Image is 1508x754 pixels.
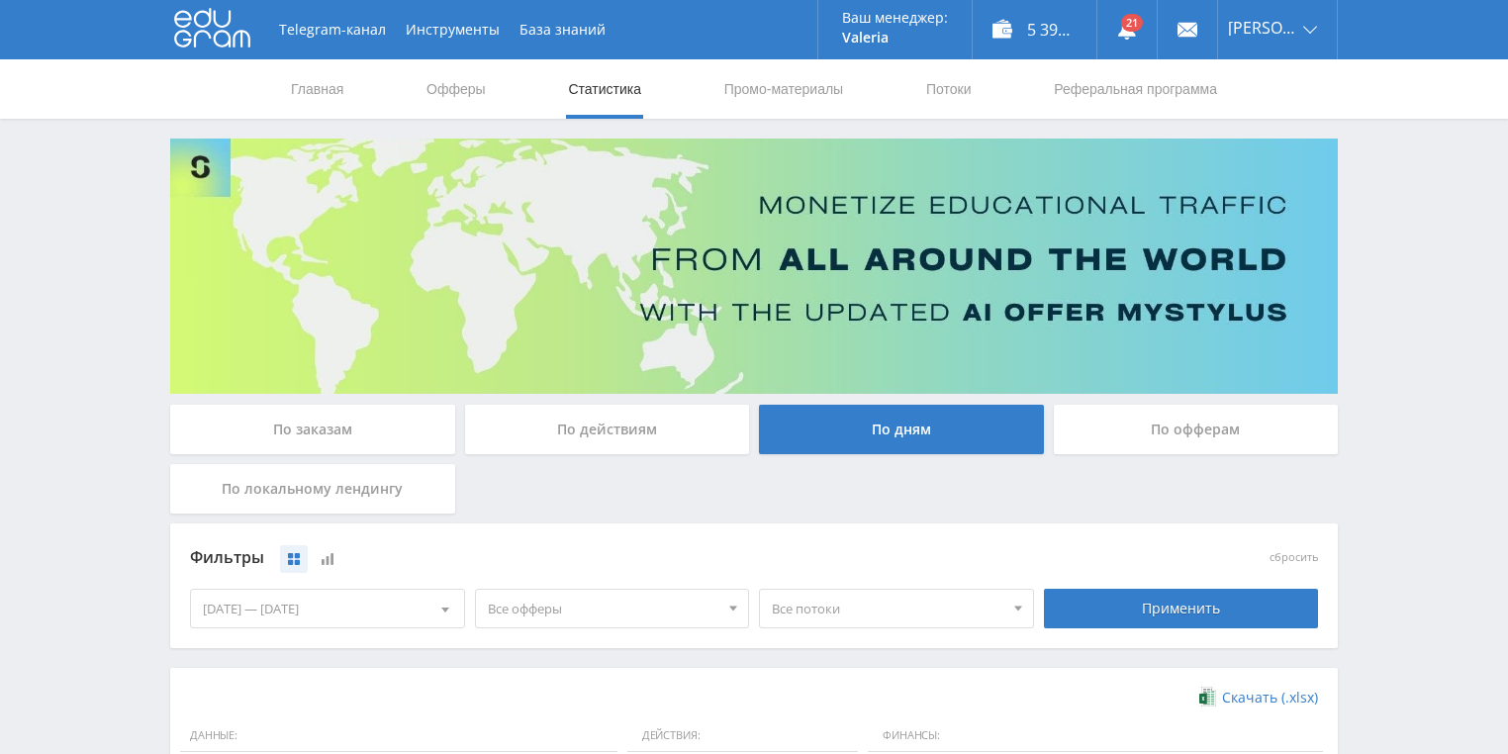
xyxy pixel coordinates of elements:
[424,59,488,119] a: Офферы
[759,405,1044,454] div: По дням
[191,590,464,627] div: [DATE] — [DATE]
[180,719,617,753] span: Данные:
[1052,59,1219,119] a: Реферальная программа
[772,590,1003,627] span: Все потоки
[627,719,858,753] span: Действия:
[924,59,974,119] a: Потоки
[1270,551,1318,564] button: сбросить
[190,543,1034,573] div: Фильтры
[170,139,1338,394] img: Banner
[488,590,719,627] span: Все офферы
[1054,405,1339,454] div: По офферам
[842,10,948,26] p: Ваш менеджер:
[1199,688,1318,707] a: Скачать (.xlsx)
[868,719,1323,753] span: Финансы:
[842,30,948,46] p: Valeria
[289,59,345,119] a: Главная
[1044,589,1319,628] div: Применить
[1199,687,1216,707] img: xlsx
[465,405,750,454] div: По действиям
[1222,690,1318,706] span: Скачать (.xlsx)
[722,59,845,119] a: Промо-материалы
[170,464,455,514] div: По локальному лендингу
[1228,20,1297,36] span: [PERSON_NAME]
[566,59,643,119] a: Статистика
[170,405,455,454] div: По заказам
